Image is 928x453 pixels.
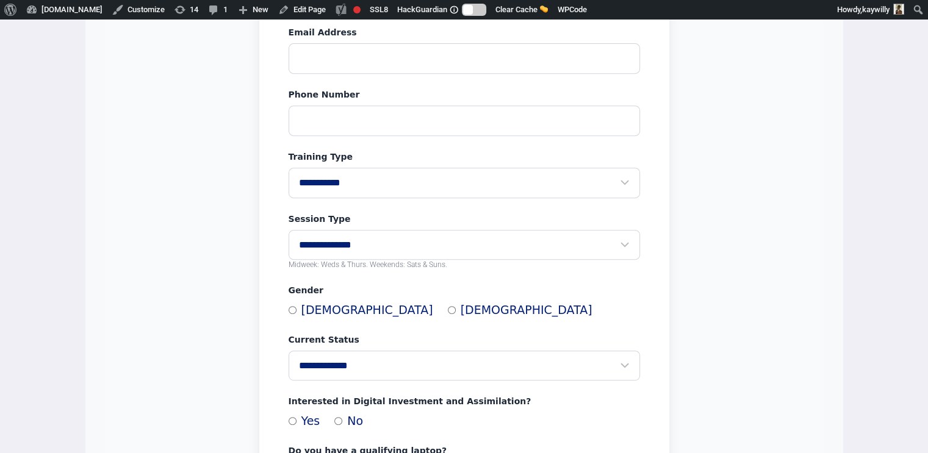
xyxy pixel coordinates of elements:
[289,306,297,314] input: [DEMOGRAPHIC_DATA]
[448,306,456,314] input: [DEMOGRAPHIC_DATA]
[495,5,538,14] span: Clear Cache
[289,151,640,163] label: Training Type
[289,88,640,101] label: Phone Number
[301,412,320,430] span: Yes
[289,417,297,425] input: Yes
[289,334,640,346] label: Current Status
[334,417,342,425] input: No
[289,395,640,407] label: Interested in Digital Investment and Assimilation?
[540,5,548,13] img: 🧽
[347,412,363,430] span: No
[461,301,592,319] span: [DEMOGRAPHIC_DATA]
[289,26,640,38] label: Email Address
[353,6,361,13] div: Focus keyphrase not set
[862,5,890,14] span: kaywilly
[289,284,640,296] label: Gender
[289,260,640,269] p: Midweek: Weds & Thurs. Weekends: Sats & Suns.
[301,301,433,319] span: [DEMOGRAPHIC_DATA]
[289,213,640,225] label: Session Type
